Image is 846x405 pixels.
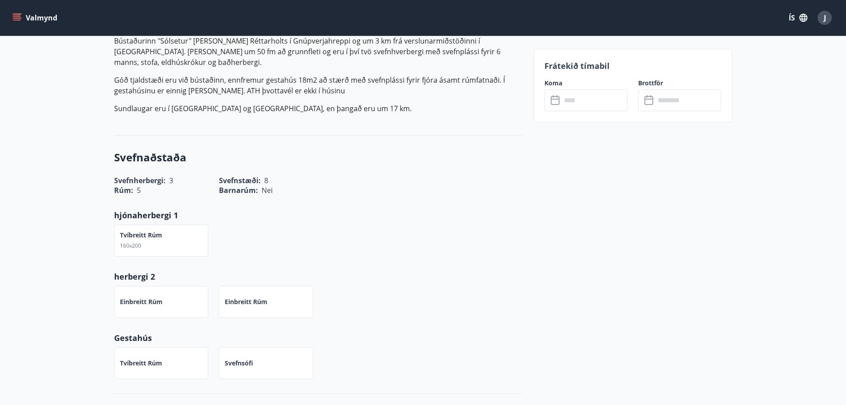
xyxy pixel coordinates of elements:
h3: Svefnaðstaða [114,150,523,165]
button: J [814,7,835,28]
p: Tvíbreitt rúm [120,359,162,368]
p: Gestahús [114,332,523,344]
p: Tvíbreitt rúm [120,231,162,240]
p: Frátekið tímabil [544,60,721,72]
p: Góð tjaldstæði eru við bústaðinn, ennfremur gestahús 18m2 að stærð með svefnplássi fyrir fjóra ás... [114,75,523,96]
p: Svefnsófi [225,359,253,368]
span: 5 [137,185,141,195]
p: Einbreitt rúm [225,297,267,306]
p: herbergi 2 [114,271,523,282]
button: menu [11,10,61,26]
p: hjónaherbergi 1 [114,209,523,221]
button: ÍS [784,10,812,26]
span: 160x200 [120,242,141,249]
span: J [824,13,826,23]
p: Bústaðurinn "Sólsetur" [PERSON_NAME] Réttarholts í Gnúpverjahreppi og um 3 km frá verslunarmiðstö... [114,36,523,68]
label: Brottför [638,79,721,88]
span: Barnarúm : [219,185,258,195]
label: Koma [544,79,628,88]
span: Nei [262,185,273,195]
p: Sundlaugar eru í [GEOGRAPHIC_DATA] og [GEOGRAPHIC_DATA], en þangað eru um 17 km. [114,103,523,114]
span: Rúm : [114,185,133,195]
p: Einbreitt rúm [120,297,163,306]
